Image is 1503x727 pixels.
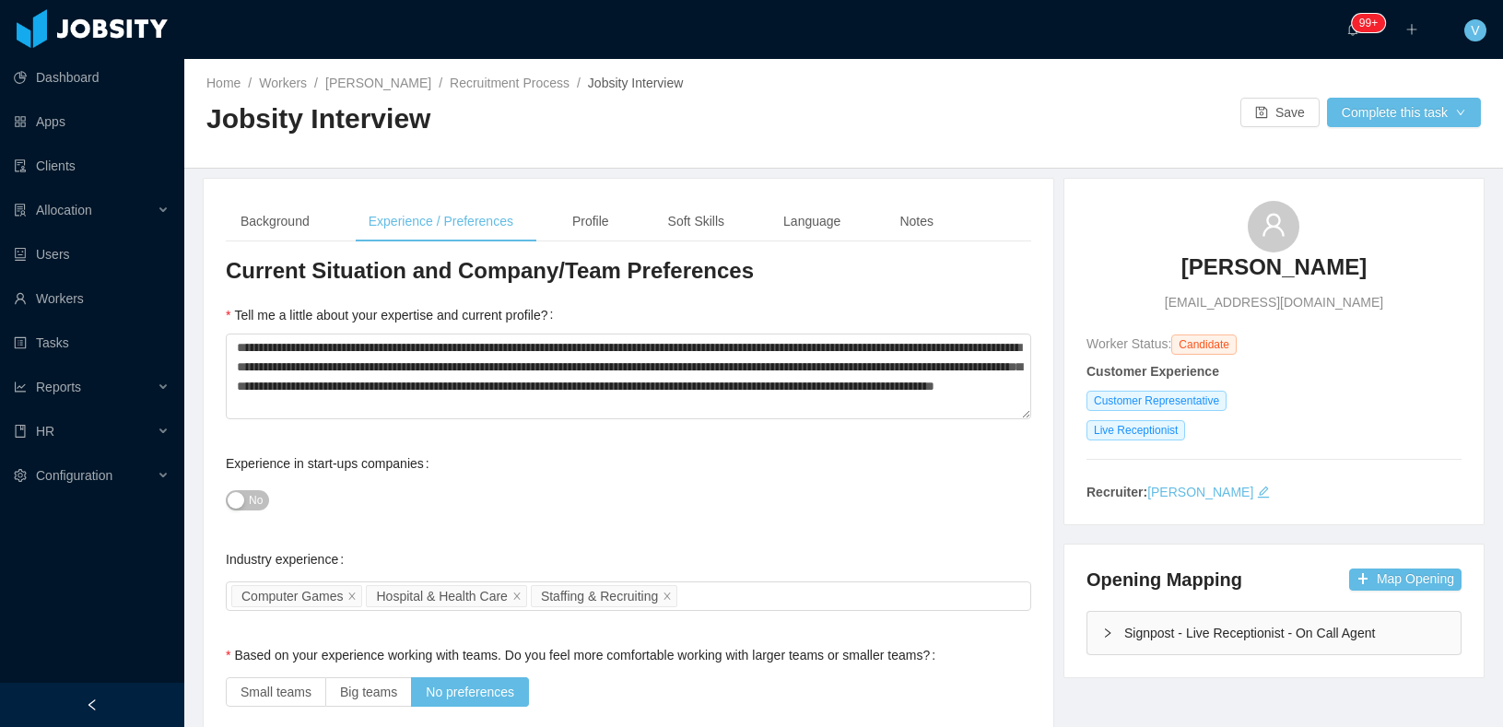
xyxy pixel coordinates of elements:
span: Jobsity Interview [588,76,683,90]
div: Experience / Preferences [354,201,528,242]
i: icon: solution [14,204,27,217]
div: Soft Skills [653,201,739,242]
i: icon: right [1102,627,1113,639]
span: [EMAIL_ADDRESS][DOMAIN_NAME] [1165,293,1383,312]
h3: Current Situation and Company/Team Preferences [226,256,1031,286]
span: No preferences [426,685,514,699]
input: Industry experience [681,586,691,608]
textarea: Tell me a little about your expertise and current profile? [226,334,1031,419]
a: [PERSON_NAME] [325,76,431,90]
span: / [314,76,318,90]
h3: [PERSON_NAME] [1181,252,1367,282]
div: Hospital & Health Care [376,586,507,606]
sup: 254 [1352,14,1385,32]
a: icon: auditClients [14,147,170,184]
a: [PERSON_NAME] [1181,252,1367,293]
div: Language [769,201,855,242]
div: Computer Games [241,586,343,606]
div: Background [226,201,324,242]
div: Notes [885,201,948,242]
span: Small teams [241,685,311,699]
a: Home [206,76,241,90]
span: Customer Representative [1086,391,1227,411]
li: Computer Games [231,585,362,607]
i: icon: edit [1257,486,1270,498]
i: icon: bell [1346,23,1359,36]
strong: Recruiter: [1086,485,1147,499]
i: icon: user [1261,212,1286,238]
a: Recruitment Process [450,76,569,90]
label: Experience in start-ups companies [226,456,437,471]
i: icon: book [14,425,27,438]
div: Profile [558,201,624,242]
span: Reports [36,380,81,394]
strong: Customer Experience [1086,364,1219,379]
span: V [1471,19,1479,41]
span: Candidate [1171,334,1237,355]
label: Tell me a little about your expertise and current profile? [226,308,560,322]
h4: Opening Mapping [1086,567,1242,592]
span: / [577,76,581,90]
i: icon: setting [14,469,27,482]
i: icon: line-chart [14,381,27,393]
a: icon: robotUsers [14,236,170,273]
a: icon: userWorkers [14,280,170,317]
span: Big teams [340,685,397,699]
i: icon: close [663,592,672,603]
a: [PERSON_NAME] [1147,485,1253,499]
i: icon: close [347,592,357,603]
a: icon: pie-chartDashboard [14,59,170,96]
i: icon: plus [1405,23,1418,36]
span: HR [36,424,54,439]
button: icon: saveSave [1240,98,1320,127]
span: Allocation [36,203,92,217]
label: Based on your experience working with teams. Do you feel more comfortable working with larger tea... [226,648,943,663]
div: icon: rightSignpost - Live Receptionist - On Call Agent [1087,612,1461,654]
div: Staffing & Recruiting [541,586,658,606]
button: Experience in start-ups companies [226,490,269,510]
span: / [248,76,252,90]
span: / [439,76,442,90]
span: Worker Status: [1086,336,1171,351]
a: icon: profileTasks [14,324,170,361]
label: Industry experience [226,552,351,567]
li: Hospital & Health Care [366,585,526,607]
li: Staffing & Recruiting [531,585,677,607]
button: Complete this taskicon: down [1327,98,1481,127]
span: No [249,491,263,510]
a: Workers [259,76,307,90]
h2: Jobsity Interview [206,100,844,138]
span: Configuration [36,468,112,483]
a: icon: appstoreApps [14,103,170,140]
span: Live Receptionist [1086,420,1185,440]
button: icon: plusMap Opening [1349,569,1462,591]
i: icon: close [512,592,522,603]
